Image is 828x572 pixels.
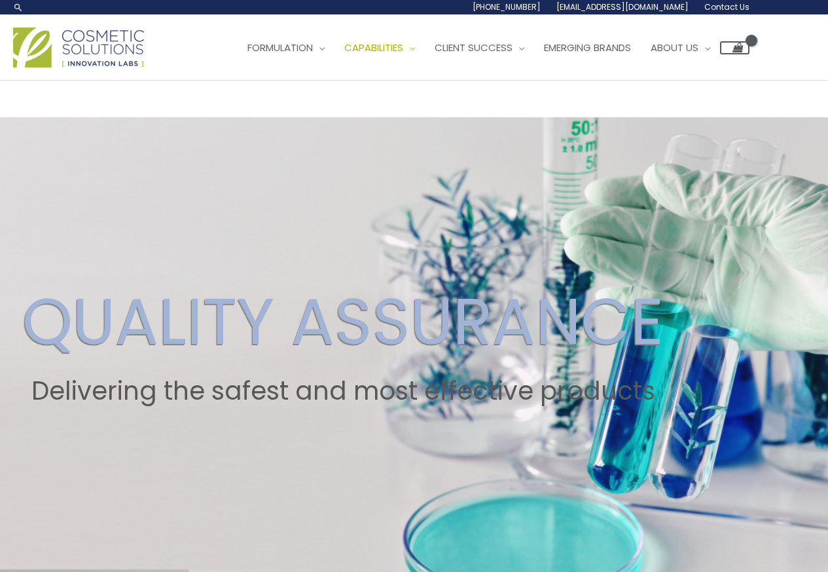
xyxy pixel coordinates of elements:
[425,28,534,67] a: Client Success
[13,2,24,12] a: Search icon link
[13,28,144,67] img: Cosmetic Solutions Logo
[238,28,334,67] a: Formulation
[556,1,689,12] span: [EMAIL_ADDRESS][DOMAIN_NAME]
[651,41,698,54] span: About Us
[435,41,513,54] span: Client Success
[344,41,403,54] span: Capabilities
[720,41,749,54] a: View Shopping Cart, empty
[22,283,664,360] h2: QUALITY ASSURANCE
[334,28,425,67] a: Capabilities
[641,28,720,67] a: About Us
[473,1,541,12] span: [PHONE_NUMBER]
[534,28,641,67] a: Emerging Brands
[544,41,631,54] span: Emerging Brands
[247,41,313,54] span: Formulation
[22,376,664,406] h2: Delivering the safest and most effective products
[228,28,749,67] nav: Site Navigation
[704,1,749,12] span: Contact Us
